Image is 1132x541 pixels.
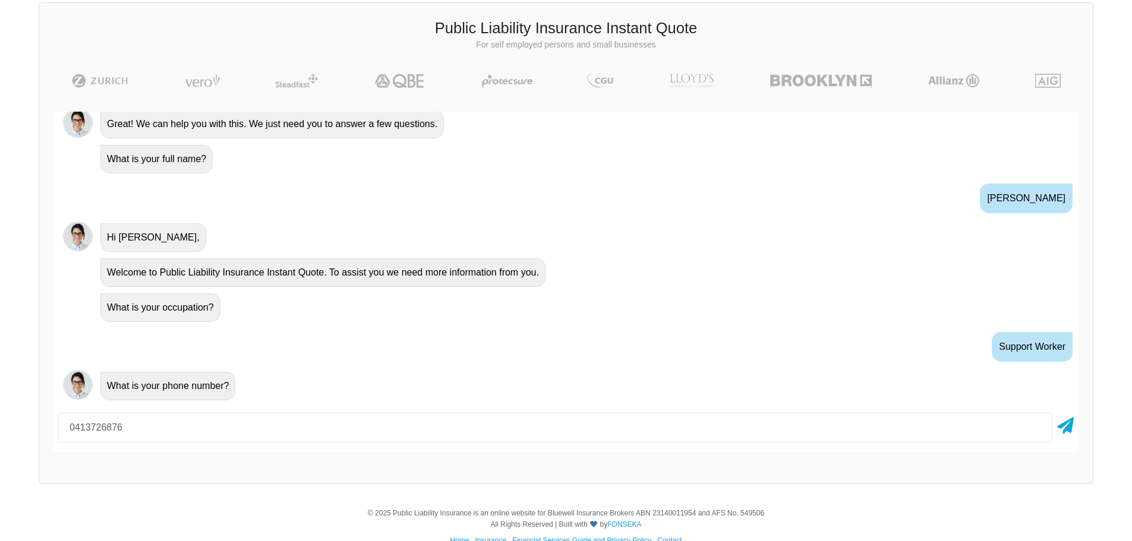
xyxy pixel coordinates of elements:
div: Great! We can help you with this. We just need you to answer a few questions. [100,110,444,138]
div: [PERSON_NAME] [980,184,1073,213]
img: Chatbot | PLI [63,370,93,400]
div: What is your full name? [100,145,213,173]
div: What is your phone number? [100,372,235,400]
p: For self employed persons and small businesses [48,39,1084,51]
img: Chatbot | PLI [63,108,93,138]
img: Steadfast | Public Liability Insurance [270,74,323,88]
img: Allianz | Public Liability Insurance [922,74,985,88]
img: QBE | Public Liability Insurance [368,74,432,88]
a: FONSEKA [607,520,641,529]
div: Welcome to Public Liability Insurance Instant Quote. To assist you we need more information from ... [100,258,545,287]
h3: Public Liability Insurance Instant Quote [48,18,1084,39]
img: LLOYD's | Public Liability Insurance [663,74,720,88]
div: What is your occupation? [100,293,220,322]
input: Your phone number, eg: +61xxxxxxxxxx / 0xxxxxxxxx [58,413,1052,442]
div: support worker [992,332,1073,362]
img: CGU | Public Liability Insurance [582,74,618,88]
img: Protecsure | Public Liability Insurance [477,74,537,88]
div: Hi [PERSON_NAME], [100,223,206,252]
img: AIG | Public Liability Insurance [1030,74,1065,88]
img: Zurich | Public Liability Insurance [67,74,134,88]
img: Chatbot | PLI [63,222,93,251]
img: Brooklyn | Public Liability Insurance [765,74,876,88]
img: Vero | Public Liability Insurance [179,74,225,88]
